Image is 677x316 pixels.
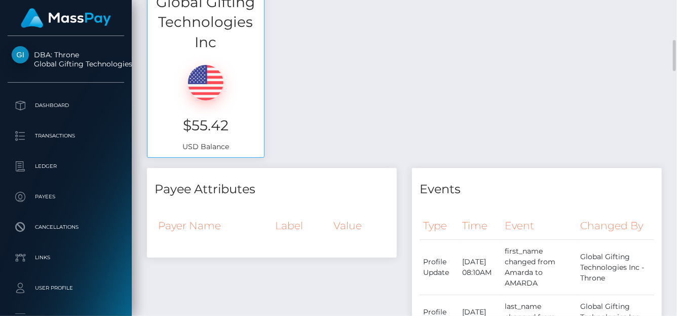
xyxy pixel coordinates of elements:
img: MassPay Logo [21,8,111,28]
th: Label [272,212,330,239]
span: DBA: Throne Global Gifting Technologies Inc [8,50,124,68]
a: Payees [8,184,124,209]
p: User Profile [12,280,120,296]
p: Cancellations [12,220,120,235]
th: Event [501,212,577,240]
a: Cancellations [8,215,124,240]
a: Links [8,245,124,270]
a: Dashboard [8,93,124,118]
th: Changed By [577,212,654,240]
td: [DATE] 08:10AM [459,240,501,295]
p: Dashboard [12,98,120,113]
td: Global Gifting Technologies Inc - Throne [577,240,654,295]
a: Ledger [8,154,124,179]
p: Transactions [12,128,120,144]
th: Payer Name [155,212,272,239]
a: User Profile [8,275,124,301]
td: first_name changed from Amarda to AMARDA [501,240,577,295]
p: Ledger [12,159,120,174]
p: Links [12,250,120,265]
td: Profile Update [420,240,459,295]
h4: Payee Attributes [155,181,389,198]
th: Time [459,212,501,240]
th: Type [420,212,459,240]
th: Value [330,212,389,239]
p: Payees [12,189,120,204]
img: Global Gifting Technologies Inc [12,46,29,63]
a: Transactions [8,123,124,149]
img: USD.png [188,65,223,100]
div: USD Balance [147,52,264,157]
h3: $55.42 [155,116,256,135]
h4: Events [420,181,654,198]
